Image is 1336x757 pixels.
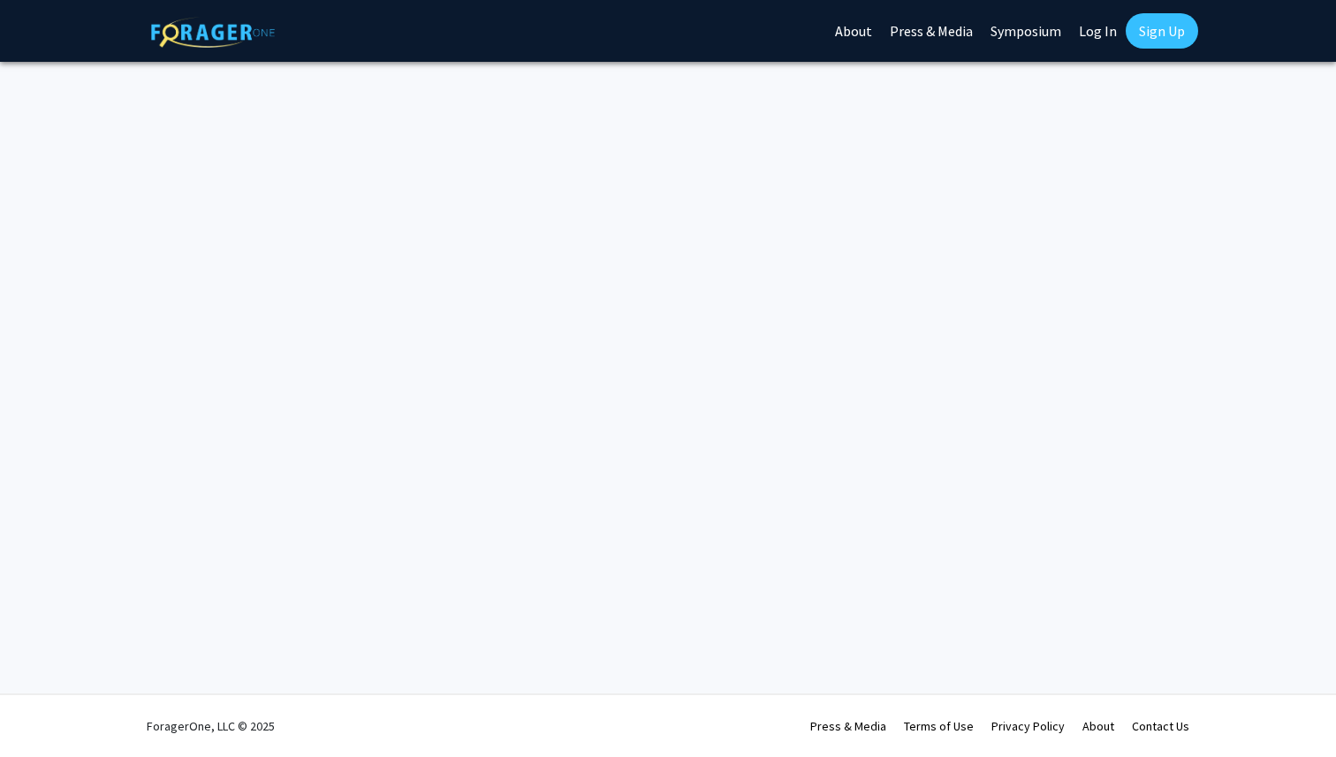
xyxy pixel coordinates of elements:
img: ForagerOne Logo [151,17,275,48]
a: About [1082,718,1114,734]
a: Privacy Policy [991,718,1065,734]
a: Sign Up [1126,13,1198,49]
a: Terms of Use [904,718,974,734]
a: Contact Us [1132,718,1189,734]
a: Press & Media [810,718,886,734]
div: ForagerOne, LLC © 2025 [147,695,275,757]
